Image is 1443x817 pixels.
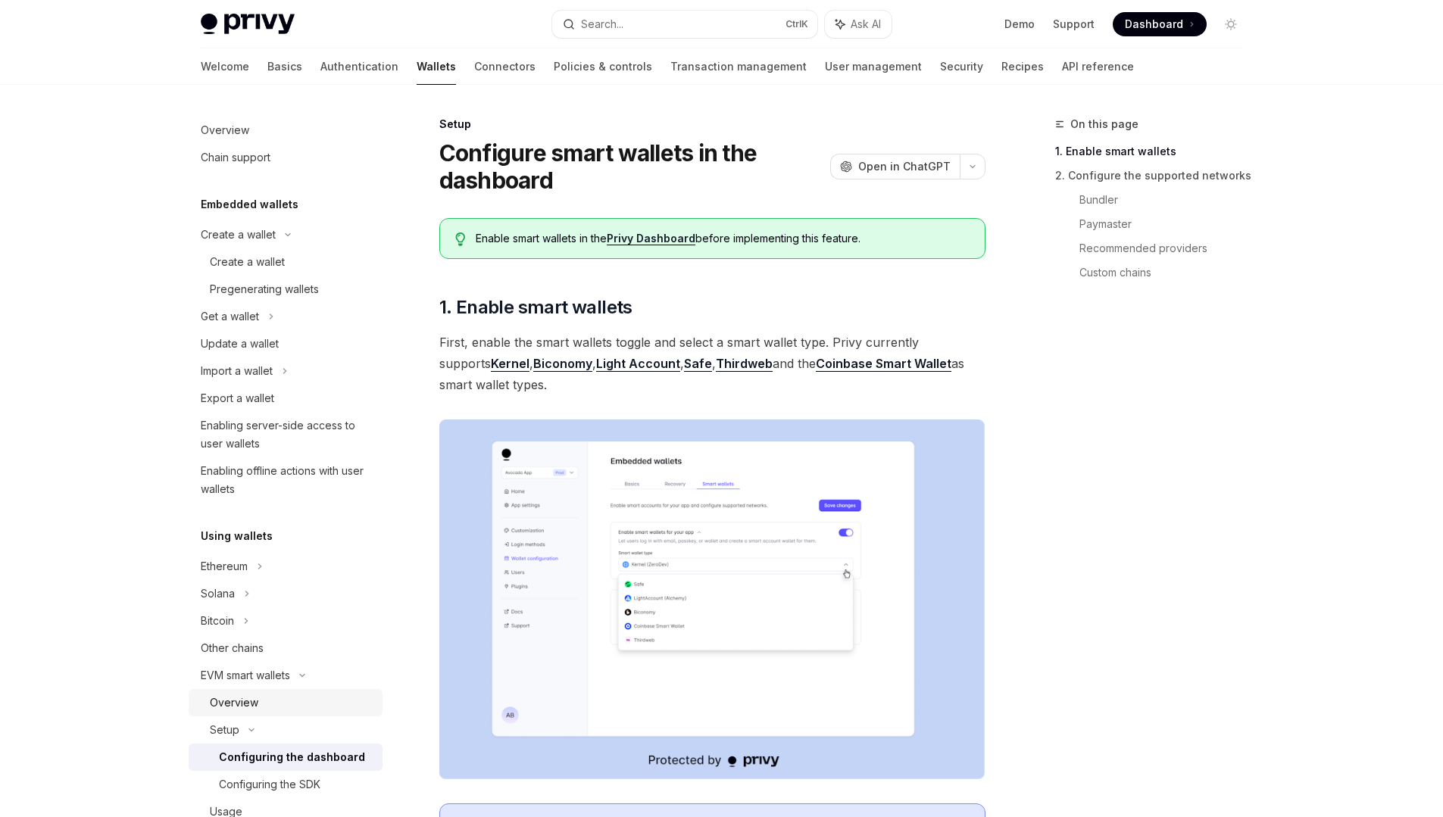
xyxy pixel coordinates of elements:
a: Configuring the SDK [189,771,383,798]
a: Demo [1004,17,1035,32]
button: Open in ChatGPT [830,154,960,179]
a: Support [1053,17,1095,32]
a: Privy Dashboard [607,232,695,245]
div: Bitcoin [201,612,234,630]
div: Enabling offline actions with user wallets [201,462,373,498]
a: User management [825,48,922,85]
a: Kernel [491,356,529,372]
a: Dashboard [1113,12,1207,36]
a: Paymaster [1079,212,1255,236]
div: Export a wallet [201,389,274,407]
a: Biconomy [533,356,592,372]
a: Recommended providers [1079,236,1255,260]
a: Update a wallet [189,330,383,357]
h5: Using wallets [201,527,273,545]
div: Setup [210,721,239,739]
a: API reference [1062,48,1134,85]
a: Overview [189,689,383,716]
a: Chain support [189,144,383,171]
span: Ask AI [851,17,881,32]
div: Configuring the dashboard [219,748,365,766]
a: Other chains [189,635,383,662]
div: Import a wallet [201,362,273,380]
a: Configuring the dashboard [189,744,383,771]
img: light logo [201,14,295,35]
a: Safe [684,356,712,372]
div: Setup [439,117,985,132]
button: Search...CtrlK [552,11,817,38]
div: Pregenerating wallets [210,280,319,298]
button: Ask AI [825,11,892,38]
div: Other chains [201,639,264,657]
a: Pregenerating wallets [189,276,383,303]
div: Create a wallet [210,253,285,271]
span: 1. Enable smart wallets [439,295,632,320]
a: Light Account [596,356,680,372]
a: Connectors [474,48,536,85]
a: Policies & controls [554,48,652,85]
div: Configuring the SDK [219,775,320,794]
a: 2. Configure the supported networks [1055,164,1255,188]
div: Solana [201,585,235,603]
a: Transaction management [670,48,807,85]
a: 1. Enable smart wallets [1055,139,1255,164]
svg: Tip [455,232,466,246]
a: Wallets [417,48,456,85]
span: First, enable the smart wallets toggle and select a smart wallet type. Privy currently supports ,... [439,332,985,395]
a: Enabling server-side access to user wallets [189,412,383,457]
div: Search... [581,15,623,33]
a: Export a wallet [189,385,383,412]
span: Enable smart wallets in the before implementing this feature. [476,231,969,246]
div: Ethereum [201,557,248,575]
a: Enabling offline actions with user wallets [189,457,383,503]
a: Thirdweb [716,356,773,372]
div: Create a wallet [201,226,276,244]
a: Create a wallet [189,248,383,276]
a: Bundler [1079,188,1255,212]
div: EVM smart wallets [201,666,290,684]
div: Enabling server-side access to user wallets [201,416,373,453]
div: Get a wallet [201,307,259,326]
div: Chain support [201,148,270,167]
a: Coinbase Smart Wallet [816,356,951,372]
img: Sample enable smart wallets [439,419,985,779]
a: Welcome [201,48,249,85]
div: Update a wallet [201,335,279,353]
span: Dashboard [1125,17,1183,32]
a: Basics [267,48,302,85]
div: Overview [210,694,258,712]
h5: Embedded wallets [201,195,298,214]
div: Overview [201,121,249,139]
a: Authentication [320,48,398,85]
a: Security [940,48,983,85]
span: Open in ChatGPT [858,159,951,174]
span: On this page [1070,115,1138,133]
button: Toggle dark mode [1219,12,1243,36]
h1: Configure smart wallets in the dashboard [439,139,824,194]
a: Overview [189,117,383,144]
a: Custom chains [1079,260,1255,285]
a: Recipes [1001,48,1044,85]
span: Ctrl K [786,18,808,30]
